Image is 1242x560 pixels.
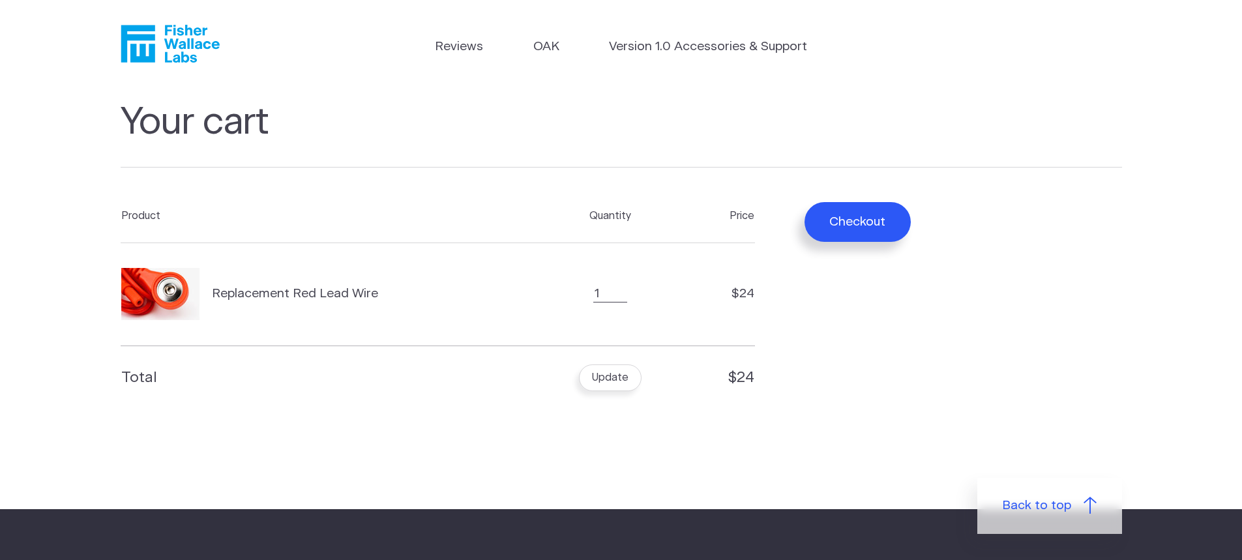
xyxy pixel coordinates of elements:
th: Quantity [535,190,686,243]
td: $24 [685,243,754,346]
a: Fisher Wallace [121,25,220,63]
button: Update [579,364,642,391]
h1: Your cart [121,100,1122,168]
a: Replacement Red Lead Wire [121,268,516,320]
th: Price [685,190,754,243]
a: OAK [533,38,559,57]
a: Version 1.0 Accessories & Support [609,38,807,57]
th: Product [121,190,535,243]
th: Total [121,346,535,409]
span: Back to top [1002,497,1071,516]
button: Checkout [805,202,911,242]
a: Reviews [435,38,483,57]
td: $24 [685,346,754,409]
span: Replacement Red Lead Wire [212,285,378,304]
a: Back to top [977,478,1122,534]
